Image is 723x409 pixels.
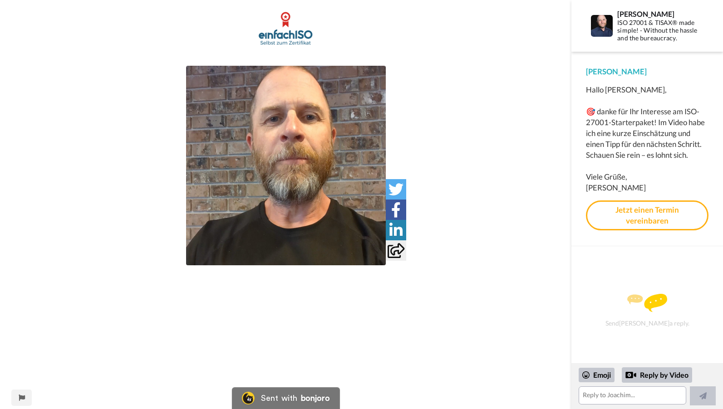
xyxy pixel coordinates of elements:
div: bonjoro [301,394,330,402]
div: ISO 27001 & TISAX® made simple! - Without the hassle and the bureaucracy. [617,19,708,42]
img: message.svg [627,294,667,312]
a: Bonjoro LogoSent withbonjoro [232,387,340,409]
img: Profile Image [591,15,613,37]
img: 0fa508b5-73a1-4887-bb86-75804f1278d3 [257,11,314,48]
div: Reply by Video [622,367,692,383]
a: Jetzt einen Termin vereinbaren [586,200,708,231]
div: Emoji [579,368,615,382]
div: Send [PERSON_NAME] a reply. [584,262,711,359]
div: [PERSON_NAME] [586,66,708,77]
div: Sent with [261,394,297,402]
div: [PERSON_NAME] [617,10,708,18]
img: 852d918a-2d50-4d60-a254-20c0bf562813-thumb.jpg [186,66,386,265]
img: Bonjoro Logo [242,392,255,404]
div: Reply by Video [625,370,636,380]
div: Hallo [PERSON_NAME], 🎯 danke für Ihr Interesse am ISO-27001-Starterpaket! Im Video habe ich eine ... [586,84,708,193]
